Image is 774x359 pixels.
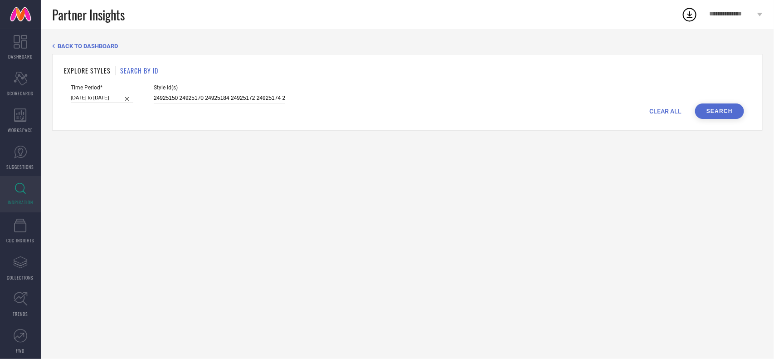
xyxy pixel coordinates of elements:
input: Enter comma separated style ids e.g. 12345, 67890 [154,93,285,103]
h1: SEARCH BY ID [120,66,158,75]
span: Partner Insights [52,5,125,24]
span: WORKSPACE [8,127,33,133]
span: BACK TO DASHBOARD [58,43,118,49]
span: SCORECARDS [7,90,34,97]
div: Open download list [682,6,698,23]
div: Back TO Dashboard [52,43,763,49]
span: Style Id(s) [154,84,285,91]
input: Select time period [71,93,133,103]
span: COLLECTIONS [7,274,34,281]
span: FWD [16,347,25,354]
button: Search [695,103,744,119]
span: SUGGESTIONS [7,163,34,170]
span: INSPIRATION [8,199,33,206]
span: DASHBOARD [8,53,33,60]
h1: EXPLORE STYLES [64,66,111,75]
span: CLEAR ALL [649,108,682,115]
span: TRENDS [13,310,28,317]
span: Time Period* [71,84,133,91]
span: CDC INSIGHTS [6,237,34,244]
